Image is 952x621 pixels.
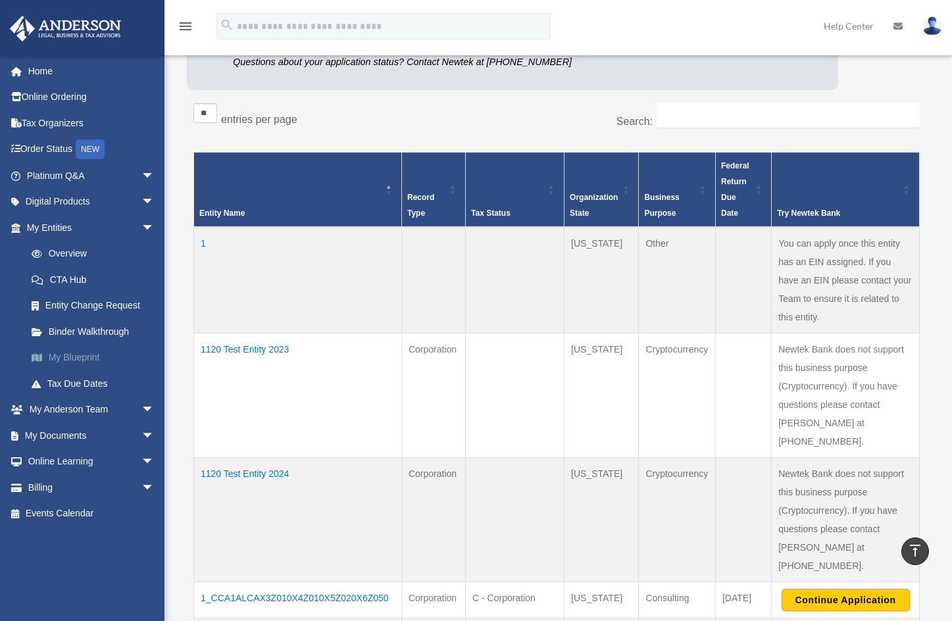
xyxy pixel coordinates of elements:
th: Entity Name: Activate to invert sorting [194,152,402,227]
i: search [220,18,234,32]
a: Order StatusNEW [9,136,174,163]
span: arrow_drop_down [141,189,168,216]
a: menu [178,23,193,34]
th: Organization State: Activate to sort [564,152,639,227]
a: Tax Due Dates [18,370,174,397]
span: Tax Status [471,209,511,218]
td: Corporation [401,582,465,618]
span: arrow_drop_down [141,449,168,476]
th: Record Type: Activate to sort [401,152,465,227]
td: [US_STATE] [564,582,639,618]
td: [US_STATE] [564,333,639,457]
td: 1120 Test Entity 2024 [194,457,402,582]
label: entries per page [221,114,297,125]
div: Try Newtek Bank [777,205,899,221]
td: [DATE] [715,582,771,618]
span: Organization State [570,193,618,218]
span: arrow_drop_down [141,422,168,449]
div: NEW [76,139,105,159]
td: Other [639,227,716,334]
a: My Blueprint [18,345,174,371]
span: Entity Name [199,209,245,218]
a: Tax Organizers [9,110,174,136]
td: 1120 Test Entity 2023 [194,333,402,457]
a: Digital Productsarrow_drop_down [9,189,174,215]
label: Search: [616,116,653,127]
span: Federal Return Due Date [721,161,749,218]
td: C - Corporation [466,582,564,618]
img: Anderson Advisors Platinum Portal [6,16,125,41]
td: Cryptocurrency [639,333,716,457]
span: Record Type [407,193,434,218]
i: vertical_align_top [907,543,923,559]
td: Corporation [401,333,465,457]
a: Events Calendar [9,501,174,527]
td: Cryptocurrency [639,457,716,582]
a: Online Learningarrow_drop_down [9,449,174,475]
a: Entity Change Request [18,293,174,319]
a: My Entitiesarrow_drop_down [9,214,174,241]
th: Business Purpose: Activate to sort [639,152,716,227]
a: Platinum Q&Aarrow_drop_down [9,162,174,189]
span: arrow_drop_down [141,397,168,424]
a: Overview [18,241,168,267]
td: [US_STATE] [564,457,639,582]
a: My Anderson Teamarrow_drop_down [9,397,174,423]
a: Binder Walkthrough [18,318,174,345]
i: menu [178,18,193,34]
td: Newtek Bank does not support this business purpose (Cryptocurrency). If you have questions please... [772,457,920,582]
span: arrow_drop_down [141,214,168,241]
span: arrow_drop_down [141,162,168,189]
th: Try Newtek Bank : Activate to sort [772,152,920,227]
span: Business Purpose [644,193,679,218]
td: 1 [194,227,402,334]
a: Billingarrow_drop_down [9,474,174,501]
span: arrow_drop_down [141,474,168,501]
a: vertical_align_top [901,537,929,565]
td: Corporation [401,457,465,582]
a: CTA Hub [18,266,174,293]
td: 1_CCA1ALCAX3Z010X4Z010X5Z020X6Z050 [194,582,402,618]
button: Continue Application [782,589,910,611]
img: User Pic [922,16,942,36]
td: You can apply once this entity has an EIN assigned. If you have an EIN please contact your Team t... [772,227,920,334]
a: Online Ordering [9,84,174,111]
th: Federal Return Due Date: Activate to sort [715,152,771,227]
a: My Documentsarrow_drop_down [9,422,174,449]
a: Home [9,58,174,84]
th: Tax Status: Activate to sort [466,152,564,227]
td: Consulting [639,582,716,618]
td: Newtek Bank does not support this business purpose (Cryptocurrency). If you have questions please... [772,333,920,457]
p: Questions about your application status? Contact Newtek at [PHONE_NUMBER] [233,54,635,70]
td: [US_STATE] [564,227,639,334]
